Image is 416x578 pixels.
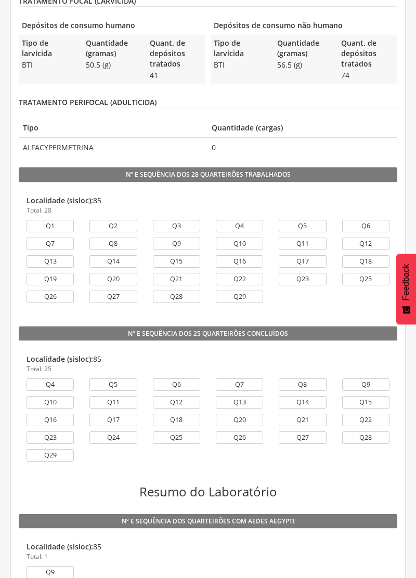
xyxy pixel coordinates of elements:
div: Q7 [27,238,74,250]
legend: Tipo de larvicida [19,38,77,59]
div: Q4 [216,220,263,232]
legend: Depósitos de consumo não humano [211,20,397,32]
div: Q18 [342,255,389,268]
div: Q1 [27,220,74,232]
div: Q5 [89,378,137,391]
div: Q11 [89,396,137,409]
div: Q19 [27,273,74,285]
div: Q8 [89,238,137,250]
div: Q25 [342,273,389,285]
div: Q27 [279,431,326,444]
div: 85 [27,354,389,373]
div: Q20 [216,414,263,426]
legend: Quantidade (gramas) [83,38,141,59]
div: Q10 [216,238,263,250]
div: Q23 [27,431,74,444]
div: Q3 [153,220,200,232]
td: 0 [207,138,397,157]
div: Q26 [216,431,263,444]
div: Q6 [342,220,389,232]
div: Q4 [27,378,74,391]
div: Q7 [216,378,263,391]
legend: Quant. de depósitos tratados [147,38,205,69]
div: Q12 [342,238,389,250]
div: Q16 [216,255,263,268]
strong: Localidade (sisloc): [27,354,93,364]
div: Q15 [153,255,200,268]
legend: Quantidade (gramas) [274,38,333,59]
div: Q26 [27,291,74,303]
div: Q2 [89,220,137,232]
div: Q25 [153,431,200,444]
strong: Localidade (sisloc): [27,195,93,205]
div: Q10 [27,396,74,409]
legend: Quant. de depósitos tratados [338,38,397,69]
div: Q15 [342,396,389,409]
div: Q29 [27,449,74,462]
div: Q6 [153,378,200,391]
p: Total: 1 [27,552,389,561]
th: Quantidade (cargas) [207,119,397,138]
th: Tipo [19,119,207,138]
div: Q28 [342,431,389,444]
div: Q20 [89,273,137,285]
div: 85 [27,195,389,215]
div: Q14 [279,396,326,409]
legend: TRATAMENTO PERIFOCAL (ADULTICIDA) [19,97,397,108]
p: Total: 28 [27,206,389,215]
button: Feedback - Mostrar pesquisa [396,254,416,324]
div: Q13 [27,255,74,268]
span: BTI [211,60,269,70]
div: Q8 [279,378,326,391]
div: 85 [27,542,389,561]
legend: Nº e sequência dos 25 quarteirões concluídos [19,326,397,341]
h3: Resumo do Laboratório [19,485,397,498]
div: Q22 [216,273,263,285]
div: Q17 [279,255,326,268]
div: Q28 [153,291,200,303]
div: Q21 [279,414,326,426]
div: Q29 [216,291,263,303]
legend: Nº e sequência dos 28 quarteirões trabalhados [19,167,397,182]
div: Q13 [216,396,263,409]
span: 74 [338,70,397,81]
div: Q21 [153,273,200,285]
div: Q24 [89,431,137,444]
span: Feedback [401,264,411,300]
div: Q5 [279,220,326,232]
div: Q14 [89,255,137,268]
div: Q23 [279,273,326,285]
div: Q9 [153,238,200,250]
strong: Localidade (sisloc): [27,542,93,551]
div: Q9 [342,378,389,391]
td: ALFACYPERMETRINA [19,138,207,157]
div: Q12 [153,396,200,409]
span: 50.5 (g) [83,60,141,70]
div: Q22 [342,414,389,426]
div: Q27 [89,291,137,303]
p: Total: 25 [27,364,389,373]
legend: Nº e sequência dos quarteirões com Aedes aegypti [19,514,397,529]
div: Q16 [27,414,74,426]
legend: Depósitos de consumo humano [19,20,205,32]
span: 41 [147,70,205,81]
div: Q11 [279,238,326,250]
legend: Tipo de larvicida [211,38,269,59]
span: BTI [19,60,77,70]
div: Q18 [153,414,200,426]
span: 56.5 (g) [274,60,333,70]
div: Q17 [89,414,137,426]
